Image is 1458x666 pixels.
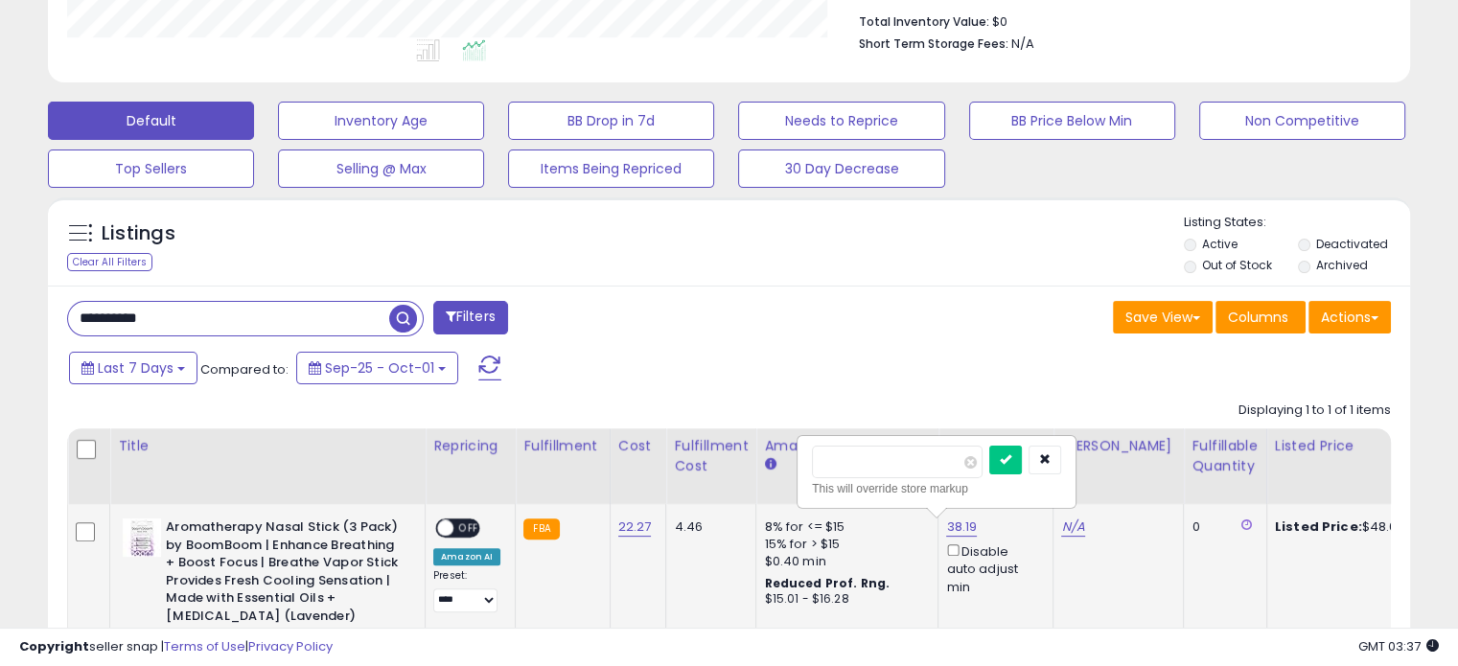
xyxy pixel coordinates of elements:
[123,518,161,557] img: 41sCYf51BbL._SL40_.jpg
[1199,102,1405,140] button: Non Competitive
[1202,236,1238,252] label: Active
[48,102,254,140] button: Default
[433,548,500,565] div: Amazon AI
[278,149,484,188] button: Selling @ Max
[508,102,714,140] button: BB Drop in 7d
[859,9,1377,32] li: $0
[764,553,923,570] div: $0.40 min
[674,518,741,536] div: 4.46
[764,575,890,591] b: Reduced Prof. Rng.
[1184,214,1410,232] p: Listing States:
[859,35,1008,52] b: Short Term Storage Fees:
[674,436,748,476] div: Fulfillment Cost
[764,518,923,536] div: 8% for <= $15
[453,520,484,537] span: OFF
[859,13,989,30] b: Total Inventory Value:
[1275,517,1362,536] b: Listed Price:
[325,358,434,378] span: Sep-25 - Oct-01
[1358,637,1439,655] span: 2025-10-9 03:37 GMT
[1308,301,1391,333] button: Actions
[1061,517,1084,537] a: N/A
[738,149,944,188] button: 30 Day Decrease
[764,436,930,456] div: Amazon Fees
[946,517,977,537] a: 38.19
[164,637,245,655] a: Terms of Use
[19,637,89,655] strong: Copyright
[278,102,484,140] button: Inventory Age
[1192,518,1251,536] div: 0
[433,301,508,334] button: Filters
[200,360,289,379] span: Compared to:
[69,352,197,384] button: Last 7 Days
[738,102,944,140] button: Needs to Reprice
[1315,236,1387,252] label: Deactivated
[618,517,652,537] a: 22.27
[523,518,559,540] small: FBA
[248,637,333,655] a: Privacy Policy
[1202,257,1272,273] label: Out of Stock
[969,102,1175,140] button: BB Price Below Min
[764,536,923,553] div: 15% for > $15
[1228,308,1288,327] span: Columns
[508,149,714,188] button: Items Being Repriced
[102,220,175,247] h5: Listings
[1061,436,1175,456] div: [PERSON_NAME]
[19,638,333,656] div: seller snap | |
[1275,518,1434,536] div: $48.00
[98,358,174,378] span: Last 7 Days
[118,436,417,456] div: Title
[1215,301,1306,333] button: Columns
[1315,257,1367,273] label: Archived
[764,456,775,473] small: Amazon Fees.
[48,149,254,188] button: Top Sellers
[812,479,1061,498] div: This will override store markup
[296,352,458,384] button: Sep-25 - Oct-01
[433,569,500,612] div: Preset:
[946,540,1038,596] div: Disable auto adjust min
[1275,436,1441,456] div: Listed Price
[764,591,923,608] div: $15.01 - $16.28
[618,436,659,456] div: Cost
[1192,436,1258,476] div: Fulfillable Quantity
[1113,301,1213,333] button: Save View
[166,518,399,630] b: Aromatherapy Nasal Stick (3 Pack) by BoomBoom | Enhance Breathing + Boost Focus | Breathe Vapor S...
[1238,402,1391,420] div: Displaying 1 to 1 of 1 items
[433,436,507,456] div: Repricing
[523,436,601,456] div: Fulfillment
[1011,34,1034,53] span: N/A
[67,253,152,271] div: Clear All Filters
